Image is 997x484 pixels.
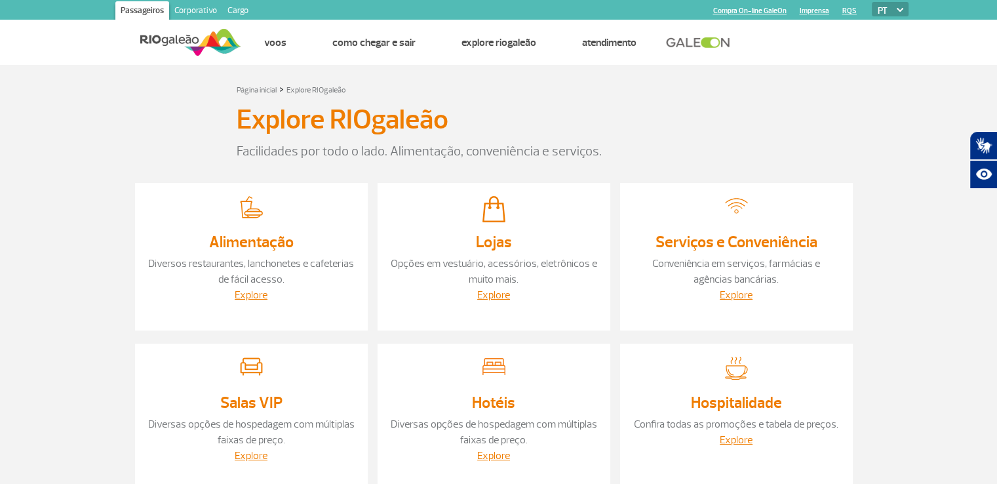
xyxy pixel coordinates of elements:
a: Explore [720,434,753,447]
a: Passageiros [115,1,169,22]
a: Página inicial [237,85,277,95]
a: Cargo [222,1,254,22]
a: Hospitalidade [691,393,782,413]
a: Conveniência em serviços, farmácias e agências bancárias. [652,257,820,286]
a: > [279,81,284,96]
a: Explore [477,289,510,302]
button: Abrir tradutor de língua de sinais. [969,131,997,160]
a: RQS [842,7,857,15]
p: Facilidades por todo o lado. Alimentação, conveniência e serviços. [237,142,761,161]
a: Opções em vestuário, acessórios, eletrônicos e muito mais. [391,257,597,286]
a: Imprensa [800,7,829,15]
div: Plugin de acessibilidade da Hand Talk. [969,131,997,189]
a: Explore RIOgaleão [286,85,346,95]
h3: Explore RIOgaleão [237,104,448,136]
a: Como chegar e sair [332,36,416,49]
a: Explore [477,449,510,462]
a: Diversos restaurantes, lanchonetes e cafeterias de fácil acesso. [148,257,354,286]
a: Serviços e Conveniência [655,232,817,252]
button: Abrir recursos assistivos. [969,160,997,189]
a: Explore [235,449,267,462]
a: Confira todas as promoções e tabela de preços. [634,418,838,431]
a: Salas VIP [220,393,283,413]
a: Voos [264,36,286,49]
a: Diversas opções de hospedagem com múltiplas faixas de preço. [391,418,597,447]
a: Lojas [476,232,512,252]
a: Hotéis [472,393,515,413]
a: Explore [720,289,753,302]
a: Atendimento [582,36,636,49]
a: Corporativo [169,1,222,22]
a: Alimentação [209,232,294,252]
a: Compra On-line GaleOn [713,7,787,15]
a: Explore [235,289,267,302]
a: Diversas opções de hospedagem com múltiplas faixas de preço. [148,418,355,447]
a: Explore RIOgaleão [461,36,536,49]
